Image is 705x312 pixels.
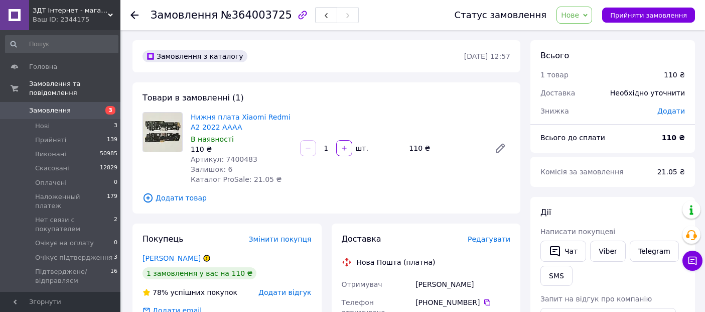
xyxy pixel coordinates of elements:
div: Статус замовлення [455,10,547,20]
span: Прийняти замовлення [610,12,687,19]
span: Всього [540,51,569,60]
span: ЗДТ Інтернет - магазин Запчастин та аксесуарів Для Телефонів [33,6,108,15]
span: Написати покупцеві [540,228,615,236]
span: 139 [107,136,117,145]
span: В наявності [191,135,234,143]
span: Додати товар [143,192,510,203]
span: Наложенный платеж [35,192,107,211]
time: [DATE] 12:57 [464,52,510,60]
span: 3 [114,253,117,262]
span: Додати відгук [258,288,311,296]
span: Товари в замовленні (1) [143,93,244,102]
button: Чат [540,241,586,262]
span: Виконані [35,150,66,159]
span: 78% [153,288,168,296]
img: Нижня плата Xiaomi Redmi A2 2022 AAAA [143,113,182,152]
span: Покупець [143,234,184,244]
span: 12829 [100,164,117,173]
div: 110 ₴ [664,70,685,80]
span: Додати [657,107,685,115]
span: Доставка [540,89,575,97]
span: 179 [107,192,117,211]
span: Замовлення [29,106,71,115]
div: 110 ₴ [191,144,292,154]
div: 110 ₴ [405,141,486,155]
span: 2 [114,216,117,234]
div: [PERSON_NAME] [413,275,512,293]
span: 1 товар [540,71,569,79]
span: Головна [29,62,57,71]
div: успішних покупок [143,287,237,297]
a: Редагувати [490,138,510,158]
span: Замовлення [151,9,218,21]
button: Чат з покупцем [682,251,702,271]
span: Замовлення та повідомлення [29,79,120,97]
span: 16 [110,267,117,285]
span: Прийняті [35,136,66,145]
a: [PERSON_NAME] [143,254,201,262]
span: №364003725 [221,9,292,21]
span: Всього до сплати [540,134,605,142]
span: Залишок: 6 [191,165,233,173]
span: Знижка [540,107,569,115]
span: Каталог ProSale: 21.05 ₴ [191,175,281,183]
span: Нове [561,11,579,19]
div: 1 замовлення у вас на 110 ₴ [143,267,256,279]
span: Скасовані [35,164,69,173]
span: 50985 [100,150,117,159]
span: 22 [110,290,117,299]
div: Ваш ID: 2344175 [33,15,120,24]
span: Доставка [342,234,381,244]
a: Telegram [630,241,679,262]
div: шт. [353,143,369,153]
b: 110 ₴ [662,134,685,142]
div: Повернутися назад [130,10,138,20]
span: 0 [114,178,117,187]
div: [PHONE_NUMBER] [415,297,510,307]
span: Укрпочта чек [35,290,81,299]
button: Прийняти замовлення [602,8,695,23]
span: Очікує на оплату [35,239,94,248]
div: Замовлення з каталогу [143,50,247,62]
a: Нижня плата Xiaomi Redmi A2 2022 AAAA [191,113,291,131]
span: 21.05 ₴ [657,168,685,176]
span: Редагувати [468,235,510,243]
span: 0 [114,239,117,248]
div: Нова Пошта (платна) [354,257,438,267]
span: Змінити покупця [249,235,312,243]
div: Необхідно уточнити [604,82,691,104]
span: Комісія за замовлення [540,168,624,176]
span: Оплачені [35,178,67,187]
span: 3 [114,122,117,131]
button: SMS [540,266,573,286]
a: Viber [590,241,625,262]
span: Артикул: 7400483 [191,155,257,163]
span: Підтверджене/ відправляєм [35,267,110,285]
input: Пошук [5,35,118,53]
span: Нет связи с покупателем [35,216,114,234]
span: 3 [105,106,115,115]
span: Нові [35,122,50,131]
span: Очікує підтвердження [35,253,112,262]
span: Запит на відгук про компанію [540,295,652,303]
span: Отримувач [342,280,382,288]
span: Дії [540,207,551,217]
